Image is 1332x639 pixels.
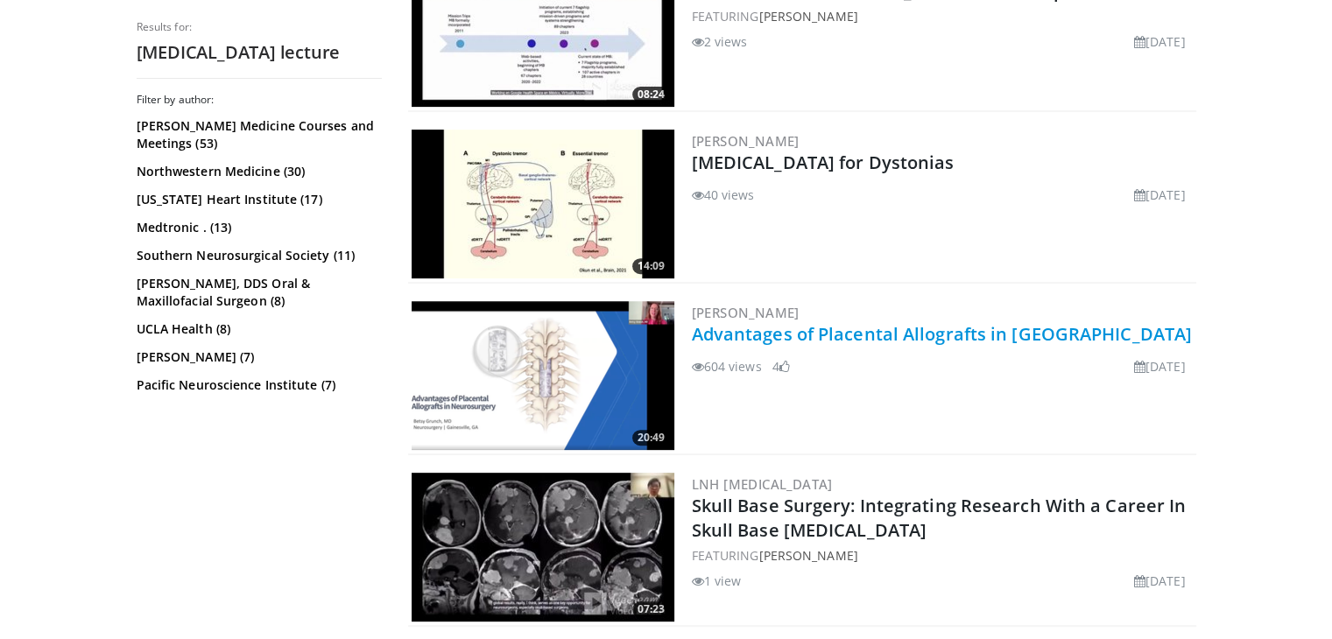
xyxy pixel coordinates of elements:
[137,275,377,310] a: [PERSON_NAME], DDS Oral & Maxillofacial Surgeon (8)
[137,20,382,34] p: Results for:
[412,301,674,450] a: 20:49
[692,475,833,493] a: LNH [MEDICAL_DATA]
[692,151,955,174] a: [MEDICAL_DATA] for Dystonias
[1134,32,1186,51] li: [DATE]
[758,8,857,25] a: [PERSON_NAME]
[137,247,377,264] a: Southern Neurosurgical Society (11)
[692,304,800,321] a: [PERSON_NAME]
[412,473,674,621] a: 07:23
[412,473,674,621] img: b82249e3-de99-4596-81e1-790d8600e730.300x170_q85_crop-smart_upscale.jpg
[692,32,748,51] li: 2 views
[137,376,377,394] a: Pacific Neuroscience Institute (7)
[758,547,857,564] a: [PERSON_NAME]
[692,7,1193,25] div: FEATURING
[1134,572,1186,590] li: [DATE]
[412,301,674,450] img: 796e1353-2d69-4ecd-9042-cf9b382c47ff.png.300x170_q85_crop-smart_upscale.png
[692,357,762,376] li: 604 views
[692,494,1187,542] a: Skull Base Surgery: Integrating Research With a Career In Skull Base [MEDICAL_DATA]
[137,320,377,338] a: UCLA Health (8)
[137,117,377,152] a: [PERSON_NAME] Medicine Courses and Meetings (53)
[632,601,670,617] span: 07:23
[137,163,377,180] a: Northwestern Medicine (30)
[692,572,742,590] li: 1 view
[137,41,382,64] h2: [MEDICAL_DATA] lecture
[772,357,790,376] li: 4
[692,132,800,150] a: [PERSON_NAME]
[137,348,377,366] a: [PERSON_NAME] (7)
[412,130,674,278] img: 535ea33f-11e0-4d7e-a3f6-df16fce189bd.300x170_q85_crop-smart_upscale.jpg
[412,130,674,278] a: 14:09
[1134,357,1186,376] li: [DATE]
[632,87,670,102] span: 08:24
[137,93,382,107] h3: Filter by author:
[692,186,755,204] li: 40 views
[632,430,670,446] span: 20:49
[137,219,377,236] a: Medtronic . (13)
[692,322,1193,346] a: Advantages of Placental Allografts in [GEOGRAPHIC_DATA]
[1134,186,1186,204] li: [DATE]
[137,191,377,208] a: [US_STATE] Heart Institute (17)
[692,546,1193,565] div: FEATURING
[632,258,670,274] span: 14:09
